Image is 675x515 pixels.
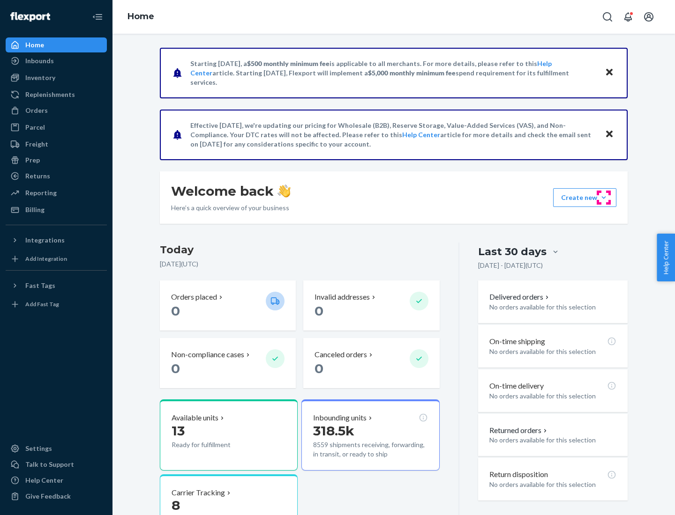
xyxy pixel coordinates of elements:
[171,292,217,302] p: Orders placed
[277,184,291,198] img: hand-wave emoji
[603,128,615,141] button: Close
[190,59,596,87] p: Starting [DATE], a is applicable to all merchants. For more details, please refer to this article...
[120,3,162,30] ol: breadcrumbs
[489,336,545,347] p: On-time shipping
[489,347,616,356] p: No orders available for this selection
[6,185,107,200] a: Reporting
[247,59,330,67] span: $500 monthly minimum fee
[315,292,370,302] p: Invalid addresses
[172,423,185,439] span: 13
[598,7,617,26] button: Open Search Box
[489,469,548,480] p: Return disposition
[6,70,107,85] a: Inventory
[172,487,225,498] p: Carrier Tracking
[172,497,180,513] span: 8
[6,233,107,248] button: Integrations
[25,460,74,469] div: Talk to Support
[478,244,547,259] div: Last 30 days
[6,489,107,504] button: Give Feedback
[160,399,298,471] button: Available units13Ready for fulfillment
[489,292,551,302] button: Delivered orders
[25,476,63,485] div: Help Center
[127,11,154,22] a: Home
[6,169,107,184] a: Returns
[6,37,107,52] a: Home
[190,121,596,149] p: Effective [DATE], we're updating our pricing for Wholesale (B2B), Reserve Storage, Value-Added Se...
[25,255,67,263] div: Add Integration
[6,278,107,293] button: Fast Tags
[160,338,296,388] button: Non-compliance cases 0
[489,302,616,312] p: No orders available for this selection
[553,188,616,207] button: Create new
[25,281,55,290] div: Fast Tags
[88,7,107,26] button: Close Navigation
[6,153,107,168] a: Prep
[603,66,615,80] button: Close
[25,492,71,501] div: Give Feedback
[171,360,180,376] span: 0
[315,360,323,376] span: 0
[25,106,48,115] div: Orders
[402,131,440,139] a: Help Center
[171,349,244,360] p: Non-compliance cases
[639,7,658,26] button: Open account menu
[160,243,440,257] h3: Today
[25,56,54,66] div: Inbounds
[25,123,45,132] div: Parcel
[25,73,55,82] div: Inventory
[6,297,107,312] a: Add Fast Tag
[160,259,440,269] p: [DATE] ( UTC )
[25,300,59,308] div: Add Fast Tag
[172,412,218,423] p: Available units
[489,480,616,489] p: No orders available for this selection
[171,183,291,199] h1: Welcome back
[25,140,48,149] div: Freight
[6,53,107,68] a: Inbounds
[301,399,439,471] button: Inbounding units318.5k8559 shipments receiving, forwarding, in transit, or ready to ship
[489,425,549,436] button: Returned orders
[313,423,354,439] span: 318.5k
[25,40,44,50] div: Home
[25,90,75,99] div: Replenishments
[619,7,637,26] button: Open notifications
[6,103,107,118] a: Orders
[6,251,107,266] a: Add Integration
[6,457,107,472] a: Talk to Support
[303,338,439,388] button: Canceled orders 0
[489,381,544,391] p: On-time delivery
[25,444,52,453] div: Settings
[160,280,296,331] button: Orders placed 0
[25,205,45,214] div: Billing
[313,412,367,423] p: Inbounding units
[6,137,107,152] a: Freight
[303,280,439,331] button: Invalid addresses 0
[25,235,65,245] div: Integrations
[657,234,675,281] button: Help Center
[489,435,616,445] p: No orders available for this selection
[6,87,107,102] a: Replenishments
[315,303,323,319] span: 0
[489,391,616,401] p: No orders available for this selection
[25,171,50,181] div: Returns
[6,120,107,135] a: Parcel
[25,155,40,165] div: Prep
[6,473,107,488] a: Help Center
[478,261,543,270] p: [DATE] - [DATE] ( UTC )
[313,440,427,459] p: 8559 shipments receiving, forwarding, in transit, or ready to ship
[171,303,180,319] span: 0
[171,203,291,213] p: Here’s a quick overview of your business
[172,440,258,449] p: Ready for fulfillment
[368,69,456,77] span: $5,000 monthly minimum fee
[25,188,57,198] div: Reporting
[10,12,50,22] img: Flexport logo
[315,349,367,360] p: Canceled orders
[6,441,107,456] a: Settings
[6,202,107,217] a: Billing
